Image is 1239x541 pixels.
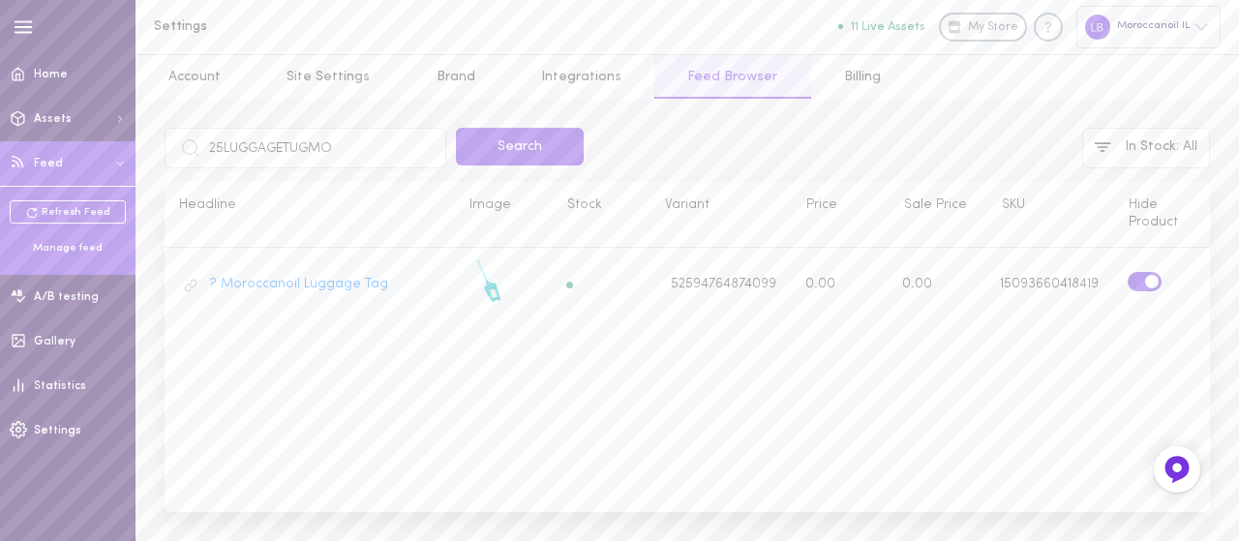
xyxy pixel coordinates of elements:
button: Search [456,128,584,165]
a: Integrations [508,55,654,99]
span: 0.00 [805,277,835,291]
div: SKU [987,196,1114,231]
button: 11 Live Assets [838,20,925,33]
div: Moroccanoil IL [1076,6,1221,47]
a: Account [136,55,254,99]
h1: Settings [154,19,473,34]
span: 15093660418419 [1000,277,1099,291]
span: 0.00 [902,277,932,291]
div: Price [792,196,890,231]
span: 52594764874099 [671,276,776,293]
div: Hide Product [1114,196,1212,231]
span: Settings [34,425,81,436]
span: Assets [34,113,72,125]
span: Home [34,69,68,80]
span: Gallery [34,336,76,347]
a: Refresh Feed [10,200,126,224]
div: Headline [165,196,455,231]
button: In Stock: All [1082,128,1210,168]
a: Billing [811,55,914,99]
a: My Store [939,13,1027,42]
a: 11 Live Assets [838,20,939,34]
div: Manage feed [10,241,126,256]
img: Feedback Button [1163,455,1192,484]
span: Feed [34,158,63,169]
a: Brand [404,55,508,99]
div: Stock [553,196,650,231]
a: ? Moroccanoil Luggage Tag [209,276,388,293]
a: Site Settings [254,55,403,99]
span: Statistics [34,380,86,392]
div: Sale Price [890,196,987,231]
input: Search [165,128,446,168]
span: A/B testing [34,291,99,303]
a: Feed Browser [654,55,810,99]
div: Variant [650,196,792,231]
div: Image [455,196,553,231]
div: Knowledge center [1034,13,1063,42]
span: My Store [968,19,1018,37]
